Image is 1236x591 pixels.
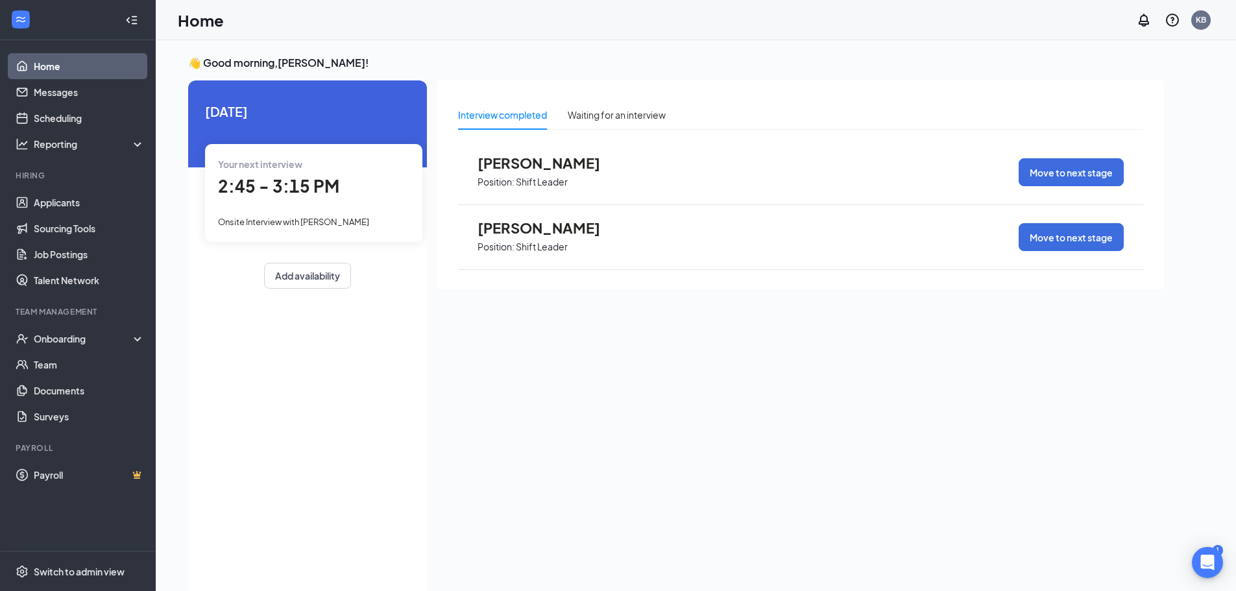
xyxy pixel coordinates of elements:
[34,53,145,79] a: Home
[34,79,145,105] a: Messages
[16,170,142,181] div: Hiring
[218,175,339,197] span: 2:45 - 3:15 PM
[478,176,515,188] p: Position:
[264,263,351,289] button: Add availability
[218,217,369,227] span: Onsite Interview with [PERSON_NAME]
[1196,14,1206,25] div: KB
[34,105,145,131] a: Scheduling
[178,9,224,31] h1: Home
[1019,223,1124,251] button: Move to next stage
[218,158,302,170] span: Your next interview
[16,332,29,345] svg: UserCheck
[34,215,145,241] a: Sourcing Tools
[1019,158,1124,186] button: Move to next stage
[16,442,142,453] div: Payroll
[188,56,1164,70] h3: 👋 Good morning, [PERSON_NAME] !
[34,267,145,293] a: Talent Network
[34,138,145,151] div: Reporting
[1136,12,1152,28] svg: Notifications
[34,332,134,345] div: Onboarding
[478,241,515,253] p: Position:
[34,565,125,578] div: Switch to admin view
[516,176,568,188] p: Shift Leader
[16,565,29,578] svg: Settings
[478,154,620,171] span: [PERSON_NAME]
[458,108,547,122] div: Interview completed
[34,462,145,488] a: PayrollCrown
[34,241,145,267] a: Job Postings
[478,219,620,236] span: [PERSON_NAME]
[34,378,145,404] a: Documents
[1192,547,1223,578] div: Open Intercom Messenger
[125,14,138,27] svg: Collapse
[16,306,142,317] div: Team Management
[516,241,568,253] p: Shift Leader
[14,13,27,26] svg: WorkstreamLogo
[34,404,145,429] a: Surveys
[568,108,666,122] div: Waiting for an interview
[1165,12,1180,28] svg: QuestionInfo
[205,101,410,121] span: [DATE]
[1213,545,1223,556] div: 1
[16,138,29,151] svg: Analysis
[34,189,145,215] a: Applicants
[34,352,145,378] a: Team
